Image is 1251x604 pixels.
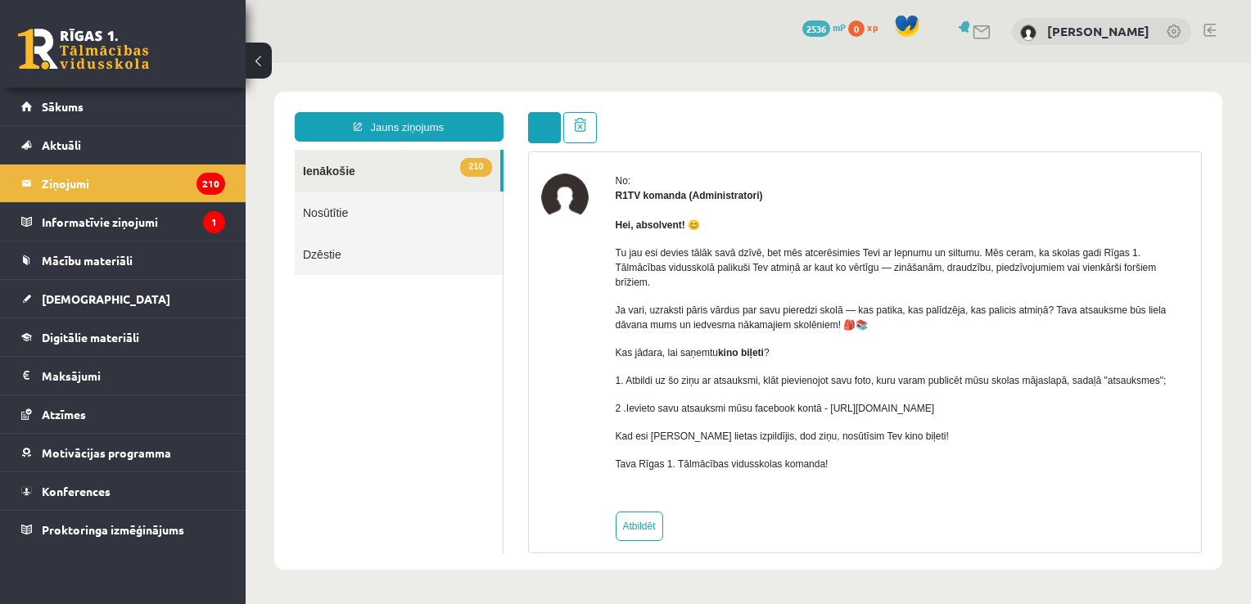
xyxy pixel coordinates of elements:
[370,448,418,478] a: Atbildēt
[867,20,878,34] span: xp
[42,253,133,268] span: Mācību materiāli
[370,110,944,125] div: No:
[42,330,139,345] span: Digitālie materiāli
[21,88,225,125] a: Sākums
[18,29,149,70] a: Rīgas 1. Tālmācības vidusskola
[42,445,171,460] span: Motivācijas programma
[49,87,255,128] a: 210Ienākošie
[21,472,225,510] a: Konferences
[802,20,830,37] span: 2536
[370,310,944,325] p: 1. Atbildi uz šo ziņu ar atsauksmi, klāt pievienojot savu foto, kuru varam publicēt mūsu skolas m...
[49,49,258,79] a: Jauns ziņojums
[42,407,86,421] span: Atzīmes
[215,95,246,114] span: 210
[833,20,846,34] span: mP
[42,165,225,202] legend: Ziņojumi
[42,99,84,114] span: Sākums
[370,240,944,269] p: Ja vari, uzraksti pāris vārdus par savu pieredzi skolā — kas patika, kas palīdzēja, kas palicis a...
[21,511,225,548] a: Proktoringa izmēģinājums
[802,20,846,34] a: 2536 mP
[21,318,225,356] a: Digitālie materiāli
[42,291,170,306] span: [DEMOGRAPHIC_DATA]
[21,280,225,318] a: [DEMOGRAPHIC_DATA]
[21,434,225,471] a: Motivācijas programma
[472,284,518,295] strong: kino biļeti
[21,126,225,164] a: Aktuāli
[848,20,865,37] span: 0
[42,357,225,394] legend: Maksājumi
[42,203,225,241] legend: Informatīvie ziņojumi
[370,394,944,408] p: Tava Rīgas 1. Tālmācības vidusskolas komanda!
[42,484,111,498] span: Konferences
[49,170,257,212] a: Dzēstie
[370,156,455,168] strong: Hei, absolvent! 😊
[848,20,886,34] a: 0 xp
[21,203,225,241] a: Informatīvie ziņojumi1
[49,128,257,170] a: Nosūtītie
[42,522,184,537] span: Proktoringa izmēģinājums
[21,165,225,202] a: Ziņojumi210
[370,183,944,227] p: Tu jau esi devies tālāk savā dzīvē, bet mēs atcerēsimies Tevi ar lepnumu un siltumu. Mēs ceram, k...
[21,395,225,433] a: Atzīmes
[21,357,225,394] a: Maksājumi
[370,127,517,138] strong: R1TV komanda (Administratori)
[196,173,225,195] i: 210
[370,366,944,381] p: Kad esi [PERSON_NAME] lietas izpildījis, dod ziņu, nosūtīsim Tev kino biļeti!
[203,211,225,233] i: 1
[370,282,944,297] p: Kas jādara, lai saņemtu ?
[1020,25,1036,41] img: Sintija Astapoviča
[370,338,944,353] p: 2 .Ievieto savu atsauksmi mūsu facebook kontā - [URL][DOMAIN_NAME]
[42,137,81,152] span: Aktuāli
[21,241,225,279] a: Mācību materiāli
[296,110,343,158] img: R1TV komanda
[1047,23,1149,39] a: [PERSON_NAME]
